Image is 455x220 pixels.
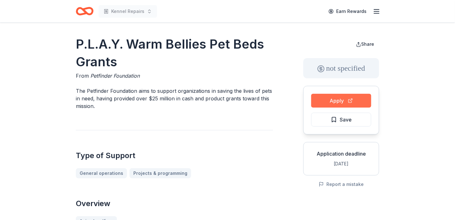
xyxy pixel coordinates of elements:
button: Save [311,113,371,127]
div: not specified [303,58,379,78]
h2: Type of Support [76,151,273,161]
h2: Overview [76,199,273,209]
button: Kennel Repairs [99,5,157,18]
span: Petfinder Foundation [90,73,140,79]
div: From [76,72,273,80]
button: Share [351,38,379,51]
span: Kennel Repairs [111,8,144,15]
div: [DATE] [309,160,374,168]
div: Application deadline [309,150,374,158]
a: Earn Rewards [325,6,370,17]
a: General operations [76,168,127,178]
span: Save [340,116,352,124]
p: The Petfinder Foundation aims to support organizations in saving the lives of pets in need, havin... [76,87,273,110]
h1: P.L.A.Y. Warm Bellies Pet Beds Grants [76,35,273,71]
a: Projects & programming [130,168,191,178]
button: Report a mistake [319,181,364,188]
span: Share [361,41,374,47]
a: Home [76,4,94,19]
button: Apply [311,94,371,108]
